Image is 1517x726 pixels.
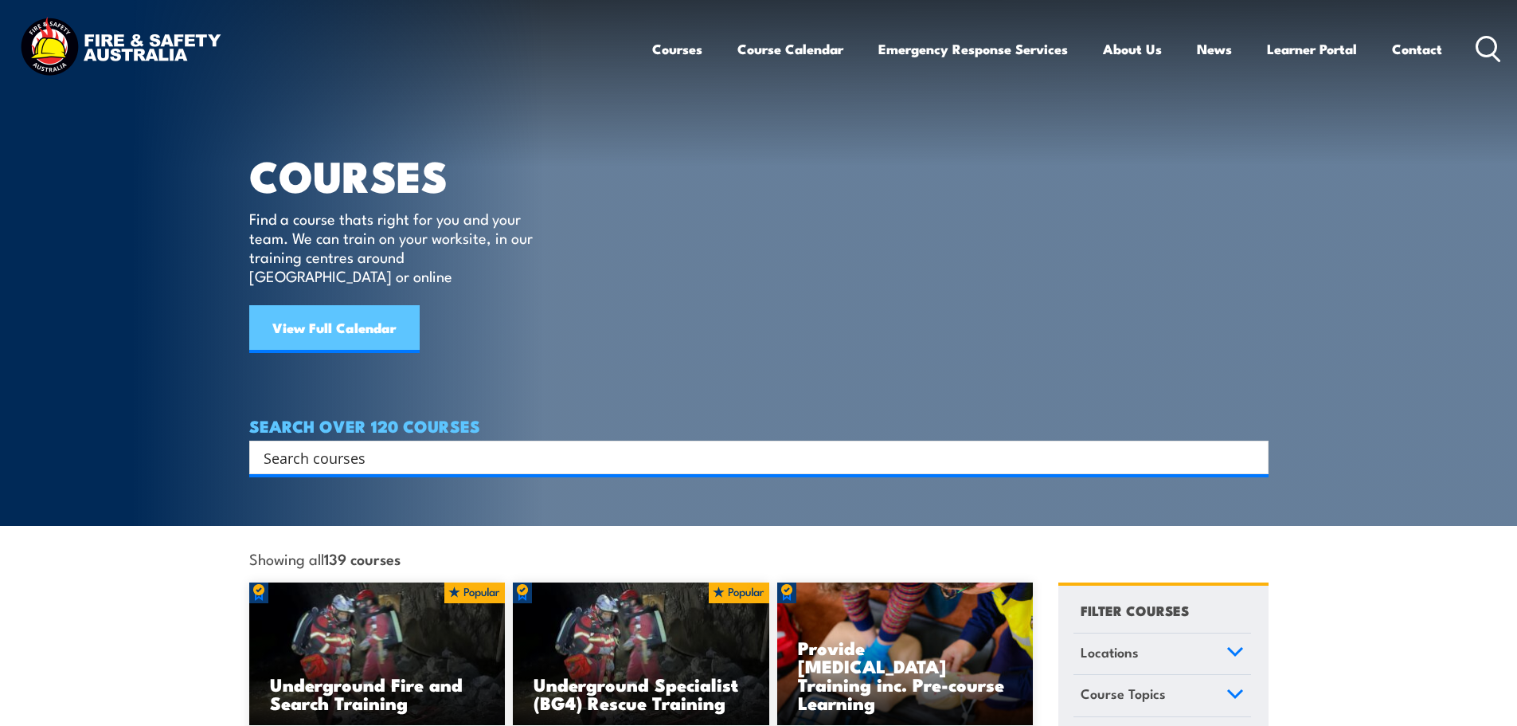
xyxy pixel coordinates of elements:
[249,550,401,567] span: Showing all
[324,547,401,569] strong: 139 courses
[777,583,1034,726] img: Low Voltage Rescue and Provide CPR
[249,583,506,726] a: Underground Fire and Search Training
[513,583,769,726] a: Underground Specialist (BG4) Rescue Training
[264,445,1234,469] input: Search input
[1081,683,1166,704] span: Course Topics
[270,675,485,712] h3: Underground Fire and Search Training
[249,305,420,353] a: View Full Calendar
[1241,446,1263,469] button: Search magnifier button
[513,583,769,726] img: Underground mine rescue
[267,446,1237,469] form: Search form
[1392,28,1442,70] a: Contact
[249,156,556,194] h1: COURSES
[249,209,540,285] p: Find a course thats right for you and your team. We can train on your worksite, in our training c...
[1103,28,1162,70] a: About Us
[1073,634,1251,675] a: Locations
[777,583,1034,726] a: Provide [MEDICAL_DATA] Training inc. Pre-course Learning
[249,583,506,726] img: Underground mine rescue
[1081,599,1189,621] h4: FILTER COURSES
[878,28,1068,70] a: Emergency Response Services
[1081,642,1139,663] span: Locations
[737,28,843,70] a: Course Calendar
[249,417,1269,434] h4: SEARCH OVER 120 COURSES
[798,638,1013,712] h3: Provide [MEDICAL_DATA] Training inc. Pre-course Learning
[652,28,702,70] a: Courses
[1267,28,1357,70] a: Learner Portal
[534,675,749,712] h3: Underground Specialist (BG4) Rescue Training
[1073,675,1251,716] a: Course Topics
[1197,28,1232,70] a: News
